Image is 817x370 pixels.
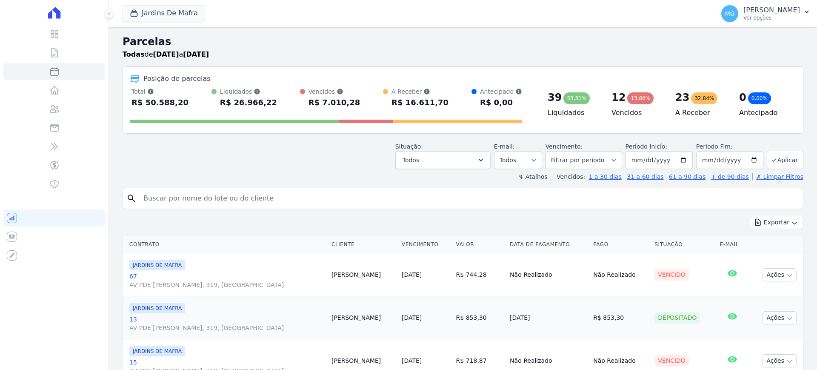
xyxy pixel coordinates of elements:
td: Não Realizado [590,253,651,296]
button: Jardins De Mafra [123,5,205,21]
div: A Receber [391,87,448,96]
a: 31 a 60 dias [627,173,663,180]
td: [DATE] [506,296,590,339]
div: R$ 26.966,22 [220,96,277,109]
th: Situação [651,236,716,253]
span: JARDINS DE MAFRA [129,346,185,356]
button: Aplicar [767,151,803,169]
td: R$ 853,30 [590,296,651,339]
div: 53,31% [563,92,590,104]
a: 61 a 90 dias [669,173,706,180]
a: 13AV PDE [PERSON_NAME], 319, [GEOGRAPHIC_DATA] [129,315,325,332]
span: MG [725,11,735,17]
div: Total [131,87,189,96]
div: Antecipado [480,87,522,96]
div: R$ 16.611,70 [391,96,448,109]
a: ✗ Limpar Filtros [752,173,803,180]
p: Ver opções [743,14,800,21]
i: search [126,193,137,204]
span: JARDINS DE MAFRA [129,303,185,313]
div: Depositado [654,312,700,324]
td: R$ 853,30 [453,296,507,339]
button: Todos [395,151,491,169]
label: Período Inicío: [626,143,667,150]
span: Todos [403,155,419,165]
label: Período Fim: [696,142,763,151]
div: Liquidados [220,87,277,96]
th: Vencimento [398,236,453,253]
div: R$ 0,00 [480,96,522,109]
td: [PERSON_NAME] [328,296,398,339]
h4: Antecipado [739,108,789,118]
th: E-mail [717,236,748,253]
div: 13,86% [627,92,654,104]
p: [PERSON_NAME] [743,6,800,14]
input: Buscar por nome do lote ou do cliente [138,190,800,207]
p: de a [123,49,209,60]
label: Vencidos: [553,173,585,180]
div: 39 [548,91,562,104]
label: Vencimento: [546,143,583,150]
a: + de 90 dias [711,173,749,180]
strong: Todas [123,50,145,58]
div: Posição de parcelas [143,74,211,84]
h2: Parcelas [123,34,803,49]
div: 32,84% [691,92,717,104]
th: Cliente [328,236,398,253]
strong: [DATE] [153,50,179,58]
a: 67AV PDE [PERSON_NAME], 319, [GEOGRAPHIC_DATA] [129,272,325,289]
button: MG [PERSON_NAME] Ver opções [714,2,817,26]
div: 0,00% [748,92,771,104]
th: Contrato [123,236,328,253]
div: 23 [675,91,689,104]
button: Ações [763,354,797,367]
div: 12 [611,91,626,104]
div: Vencido [654,355,689,367]
strong: [DATE] [183,50,209,58]
th: Data de Pagamento [506,236,590,253]
span: AV PDE [PERSON_NAME], 319, [GEOGRAPHIC_DATA] [129,281,325,289]
button: Ações [763,268,797,281]
div: R$ 50.588,20 [131,96,189,109]
div: R$ 7.010,28 [309,96,360,109]
label: ↯ Atalhos [518,173,547,180]
span: JARDINS DE MAFRA [129,260,185,270]
div: Vencido [654,269,689,281]
th: Pago [590,236,651,253]
a: [DATE] [402,314,422,321]
label: Situação: [395,143,423,150]
h4: A Receber [675,108,726,118]
td: Não Realizado [506,253,590,296]
div: 0 [739,91,746,104]
button: Ações [763,311,797,324]
h4: Vencidos [611,108,662,118]
div: Vencidos [309,87,360,96]
a: [DATE] [402,357,422,364]
label: E-mail: [494,143,515,150]
a: 1 a 30 dias [589,173,622,180]
h4: Liquidados [548,108,598,118]
button: Exportar [750,216,803,229]
td: [PERSON_NAME] [328,253,398,296]
span: AV PDE [PERSON_NAME], 319, [GEOGRAPHIC_DATA] [129,324,325,332]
